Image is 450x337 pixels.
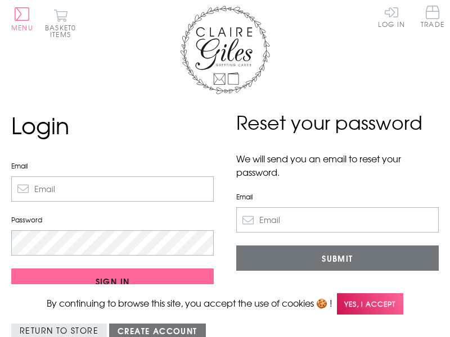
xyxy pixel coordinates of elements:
[378,6,405,28] a: Log In
[180,6,270,94] img: Claire Giles Greetings Cards
[337,293,403,315] span: Yes, I accept
[421,6,444,30] a: Trade
[11,215,214,225] label: Password
[236,245,439,271] input: Submit
[45,9,76,38] button: Basket0 items
[50,22,76,39] span: 0 items
[11,161,214,171] label: Email
[421,6,444,28] span: Trade
[11,268,214,294] input: Sign In
[11,108,214,142] h1: Login
[236,108,439,136] h2: Reset your password
[11,7,33,31] button: Menu
[236,192,439,202] label: Email
[11,22,33,33] span: Menu
[236,152,439,179] p: We will send you an email to reset your password.
[11,176,214,202] input: Email
[236,207,439,233] input: Email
